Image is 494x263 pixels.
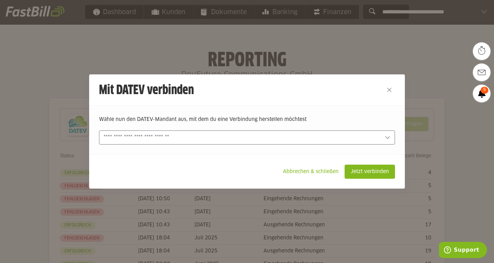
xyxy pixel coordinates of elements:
sl-button: Abbrechen & schließen [277,165,345,179]
p: Wähle nun den DATEV-Mandant aus, mit dem du eine Verbindung herstellen möchtest [99,116,395,123]
span: 5 [481,87,488,94]
sl-button: Jetzt verbinden [345,165,395,179]
a: 5 [473,85,490,102]
iframe: Öffnet ein Widget, in dem Sie weitere Informationen finden [439,242,487,259]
